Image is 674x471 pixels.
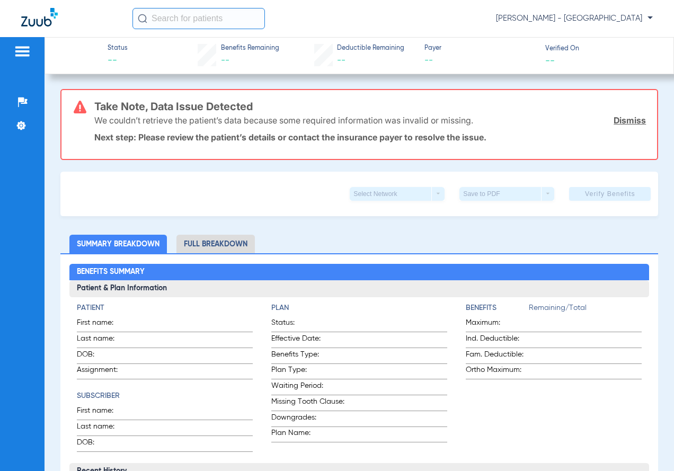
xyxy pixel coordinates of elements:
[221,56,229,65] span: --
[466,333,529,348] span: Ind. Deductible:
[77,437,129,451] span: DOB:
[271,365,349,379] span: Plan Type:
[529,303,642,317] span: Remaining/Total
[108,44,128,54] span: Status
[77,365,129,379] span: Assignment:
[271,380,349,395] span: Waiting Period:
[271,349,349,363] span: Benefits Type:
[77,390,253,402] h4: Subscriber
[496,13,653,24] span: [PERSON_NAME] - [GEOGRAPHIC_DATA]
[77,349,129,363] span: DOB:
[77,421,129,436] span: Last name:
[69,235,167,253] li: Summary Breakdown
[69,280,649,297] h3: Patient & Plan Information
[271,333,349,348] span: Effective Date:
[74,101,86,113] img: error-icon
[545,45,657,54] span: Verified On
[69,264,649,281] h2: Benefits Summary
[424,54,536,67] span: --
[545,55,555,66] span: --
[21,8,58,26] img: Zuub Logo
[77,303,253,314] h4: Patient
[466,365,529,379] span: Ortho Maximum:
[77,333,129,348] span: Last name:
[271,396,349,411] span: Missing Tooth Clause:
[466,349,529,363] span: Fam. Deductible:
[94,101,646,112] h3: Take Note, Data Issue Detected
[271,317,349,332] span: Status:
[94,115,473,126] p: We couldn’t retrieve the patient’s data because some required information was invalid or missing.
[94,132,646,143] p: Next step: Please review the patient’s details or contact the insurance payer to resolve the issue.
[337,44,404,54] span: Deductible Remaining
[77,317,129,332] span: First name:
[77,405,129,420] span: First name:
[466,317,529,332] span: Maximum:
[466,303,529,314] h4: Benefits
[176,235,255,253] li: Full Breakdown
[108,54,128,67] span: --
[221,44,279,54] span: Benefits Remaining
[614,115,646,126] a: Dismiss
[271,428,349,442] span: Plan Name:
[138,14,147,23] img: Search Icon
[466,303,529,317] app-breakdown-title: Benefits
[271,303,447,314] h4: Plan
[271,412,349,426] span: Downgrades:
[132,8,265,29] input: Search for patients
[14,45,31,58] img: hamburger-icon
[337,56,345,65] span: --
[424,44,536,54] span: Payer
